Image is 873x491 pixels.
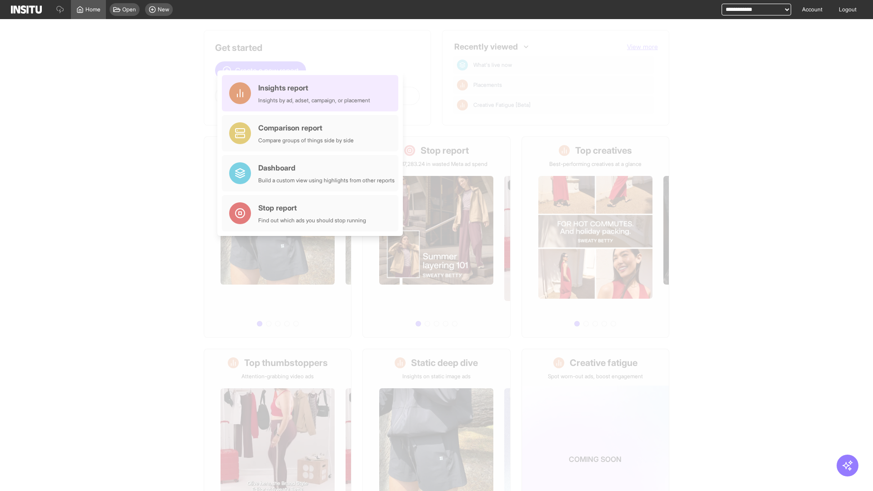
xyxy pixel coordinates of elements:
[258,82,370,93] div: Insights report
[258,217,366,224] div: Find out which ads you should stop running
[258,97,370,104] div: Insights by ad, adset, campaign, or placement
[158,6,169,13] span: New
[11,5,42,14] img: Logo
[258,137,354,144] div: Compare groups of things side by side
[258,162,395,173] div: Dashboard
[122,6,136,13] span: Open
[85,6,100,13] span: Home
[258,177,395,184] div: Build a custom view using highlights from other reports
[258,202,366,213] div: Stop report
[258,122,354,133] div: Comparison report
